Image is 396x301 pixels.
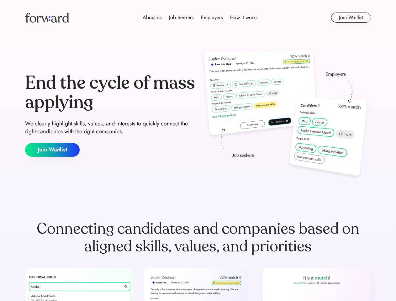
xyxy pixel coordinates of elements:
button: Join Waitlist [25,143,80,157]
div: Employers [201,14,223,21]
div: Job Seekers [169,14,193,21]
div: About us [143,14,161,21]
img: hero-image.png [201,48,371,182]
div: End the cycle of mass applying [25,73,196,112]
img: Forward logo [25,13,69,23]
button: Join Waitlist [331,13,371,23]
div: Connecting candidates and companies based on aligned skills, values, and priorities [25,220,371,255]
div: How it works [230,14,257,21]
div: We clearly highlight skills, values, and interests to quickly connect the right candidates with t... [25,120,196,135]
